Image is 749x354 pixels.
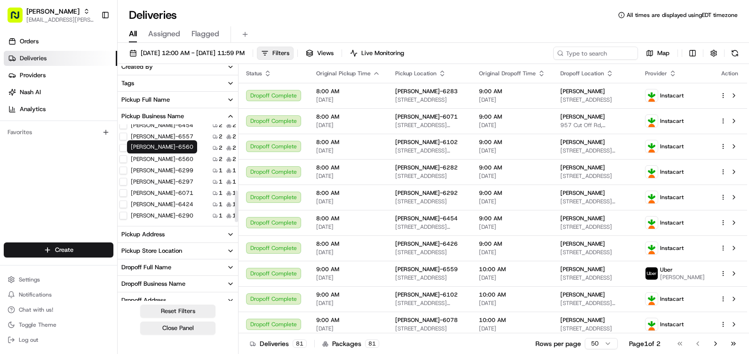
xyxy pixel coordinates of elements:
span: 9:00 AM [479,138,545,146]
button: Close Panel [140,322,215,335]
span: 9:00 AM [316,316,380,324]
span: [PERSON_NAME] [560,113,605,121]
span: 1 [219,189,223,197]
p: Rows per page [535,339,581,348]
a: Nash AI [4,85,117,100]
span: [DATE] [479,121,545,129]
span: [STREET_ADDRESS] [395,198,464,205]
span: [STREET_ADDRESS][PERSON_NAME] [395,147,464,154]
a: Deliveries [4,51,117,66]
button: [PERSON_NAME] [26,7,80,16]
span: [STREET_ADDRESS][PERSON_NAME] [560,299,630,307]
button: Create [4,242,113,257]
img: profile_instacart_ahold_partner.png [645,140,658,153]
span: 9:00 AM [479,113,545,121]
button: Pickup Store Location [118,243,238,259]
img: profile_uber_ahold_partner.png [645,267,658,280]
span: [PERSON_NAME]-6454 [395,215,458,222]
label: [PERSON_NAME]-6557 [131,133,193,140]
button: Start new chat [160,93,171,104]
div: Dropoff Business Name [121,280,185,288]
span: Dropoff Location [560,70,604,77]
span: 1 [232,167,236,174]
span: 10:00 AM [479,291,545,298]
span: 8:00 AM [316,164,380,171]
span: Providers [20,71,46,80]
span: [STREET_ADDRESS][PERSON_NAME] [395,299,464,307]
span: Instacart [660,117,684,125]
span: Filters [272,49,289,57]
span: [DATE] [316,172,380,180]
button: Settings [4,273,113,286]
div: Deliveries [250,339,307,348]
div: Dropoff Full Name [121,263,171,272]
span: [PERSON_NAME]-6282 [395,164,458,171]
span: [STREET_ADDRESS][PERSON_NAME] [560,147,630,154]
a: 📗Knowledge Base [6,133,76,150]
span: Instacart [660,219,684,226]
span: Live Monitoring [361,49,404,57]
span: [DATE] [479,274,545,282]
span: Settings [19,276,40,283]
span: [STREET_ADDRESS] [395,249,464,256]
button: Refresh [728,47,741,60]
button: Dropoff Address [118,292,238,308]
span: Log out [19,336,38,344]
span: 8:00 AM [316,215,380,222]
img: Nash [9,9,28,28]
div: Start new chat [32,90,154,99]
button: Log out [4,333,113,346]
span: Instacart [660,321,684,328]
button: Map [642,47,674,60]
label: [PERSON_NAME]-6424 [131,201,193,208]
button: Views [302,47,338,60]
img: profile_instacart_ahold_partner.png [645,242,658,254]
a: 💻API Documentation [76,133,155,150]
span: [DATE] [316,96,380,104]
img: 1736555255976-a54dd68f-1ca7-489b-9aae-adbdc363a1c4 [9,90,26,107]
span: Instacart [660,168,684,176]
span: [STREET_ADDRESS] [560,325,630,332]
span: Instacart [660,295,684,303]
div: Action [720,70,740,77]
span: 1 [219,201,223,208]
span: [PERSON_NAME]-6283 [395,88,458,95]
span: [DATE] [479,325,545,332]
span: Instacart [660,193,684,201]
div: 81 [293,339,307,348]
label: [PERSON_NAME]-6560 [131,155,193,163]
span: [PERSON_NAME]-6078 [395,316,458,324]
span: [STREET_ADDRESS] [395,325,464,332]
span: 1 [232,212,236,219]
input: Type to search [553,47,638,60]
a: Analytics [4,102,117,117]
span: Map [657,49,669,57]
span: [DATE] [479,249,545,256]
span: [PERSON_NAME]-6559 [395,265,458,273]
span: Knowledge Base [19,137,72,146]
span: Instacart [660,92,684,99]
span: Pickup Location [395,70,437,77]
span: [PERSON_NAME]-6102 [395,291,458,298]
span: [DATE] [479,223,545,231]
span: 8:00 AM [316,138,380,146]
span: Deliveries [20,54,47,63]
span: Create [55,246,73,254]
span: [STREET_ADDRESS] [560,274,630,282]
button: Pickup Business Name [118,108,238,124]
span: Original Pickup Time [316,70,371,77]
span: [STREET_ADDRESS][PERSON_NAME][PERSON_NAME] [395,121,464,129]
span: [DATE] [316,121,380,129]
span: [DATE] [479,172,545,180]
div: Pickup Store Location [121,247,182,255]
span: Status [246,70,262,77]
span: 8:00 AM [316,88,380,95]
span: 9:00 AM [479,164,545,171]
span: [STREET_ADDRESS][PERSON_NAME] [560,198,630,205]
span: Chat with us! [19,306,53,314]
span: [DATE] [479,96,545,104]
button: Pickup Address [118,226,238,242]
div: Pickup Address [121,230,165,239]
span: Instacart [660,244,684,252]
div: Created By [121,63,153,71]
